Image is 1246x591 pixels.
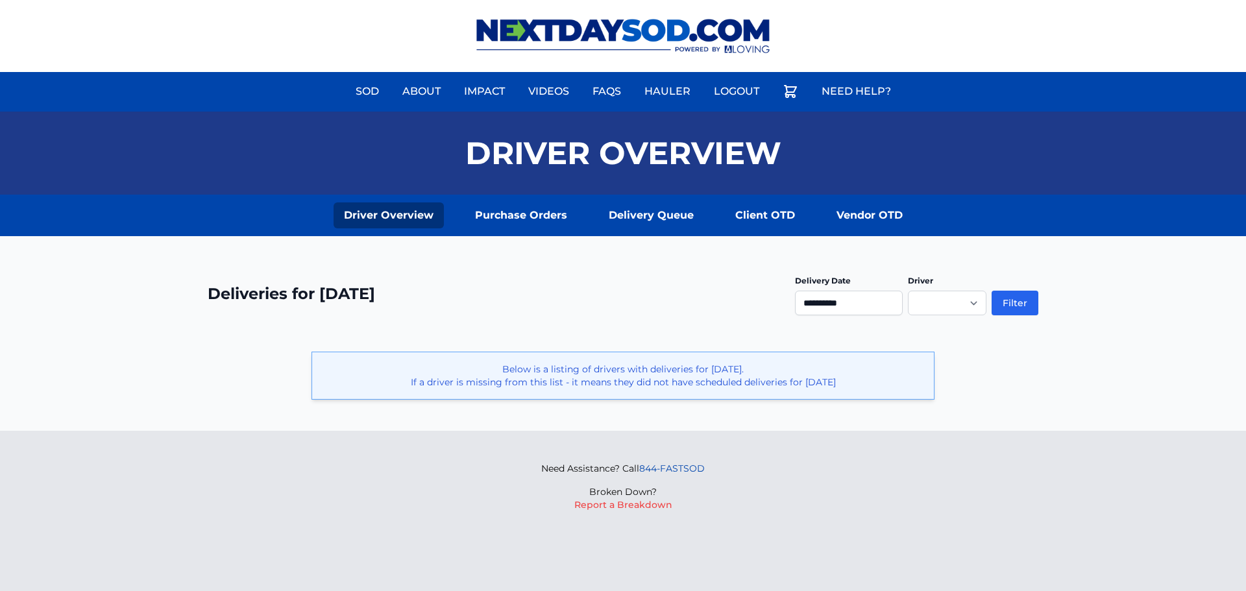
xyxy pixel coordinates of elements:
[334,202,444,228] a: Driver Overview
[814,76,899,107] a: Need Help?
[585,76,629,107] a: FAQs
[323,363,923,389] p: Below is a listing of drivers with deliveries for [DATE]. If a driver is missing from this list -...
[395,76,448,107] a: About
[637,76,698,107] a: Hauler
[465,138,781,169] h1: Driver Overview
[208,283,375,304] h2: Deliveries for [DATE]
[908,276,933,285] label: Driver
[992,291,1038,315] button: Filter
[348,76,387,107] a: Sod
[706,76,767,107] a: Logout
[826,202,913,228] a: Vendor OTD
[574,498,672,511] button: Report a Breakdown
[456,76,513,107] a: Impact
[465,202,578,228] a: Purchase Orders
[639,463,705,474] a: 844-FASTSOD
[598,202,704,228] a: Delivery Queue
[795,276,851,285] label: Delivery Date
[725,202,805,228] a: Client OTD
[541,462,705,475] p: Need Assistance? Call
[541,485,705,498] p: Broken Down?
[520,76,577,107] a: Videos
